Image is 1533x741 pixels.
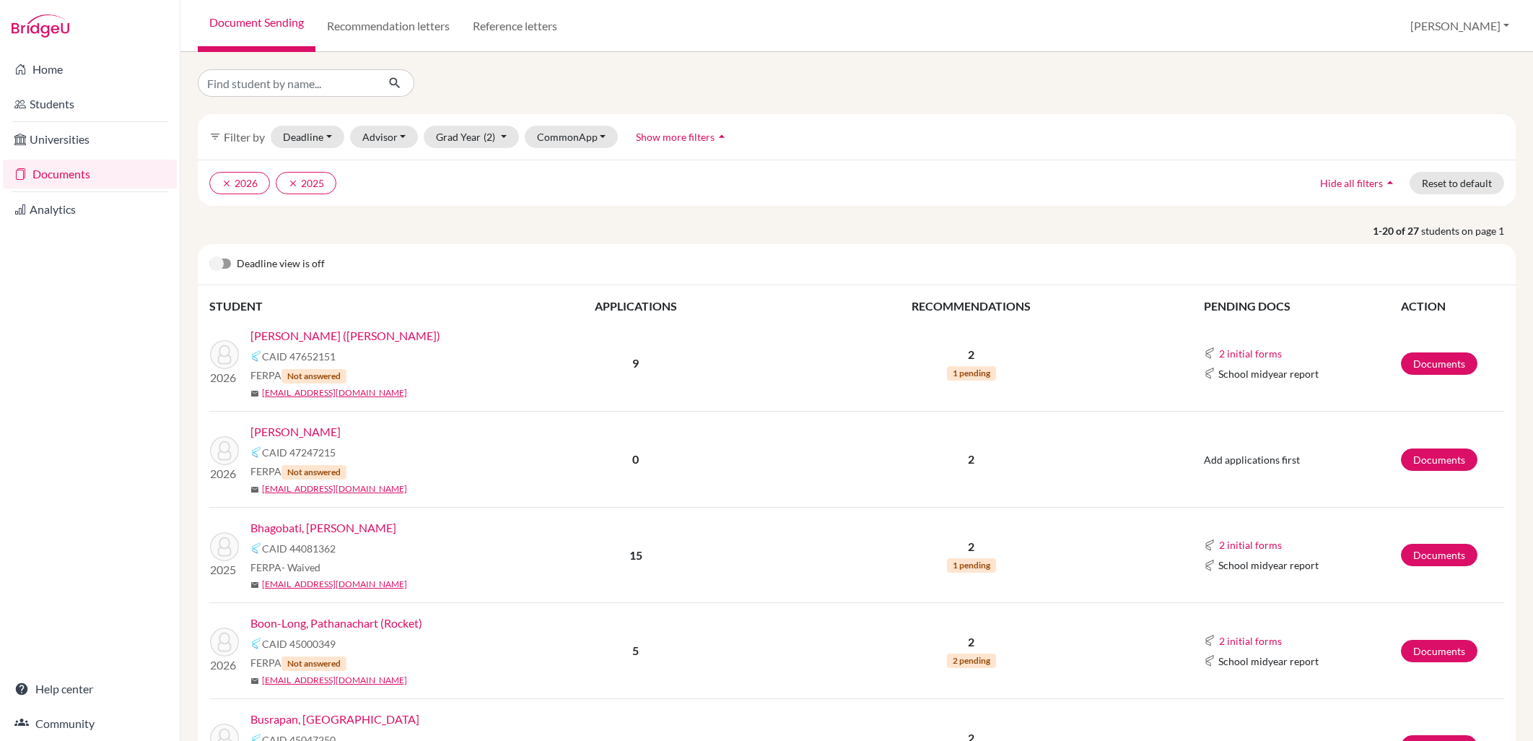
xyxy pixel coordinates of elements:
[3,55,177,84] a: Home
[774,633,1169,651] p: 2
[250,485,259,494] span: mail
[3,675,177,703] a: Help center
[774,451,1169,468] p: 2
[636,131,715,143] span: Show more filters
[629,548,642,562] b: 15
[271,126,344,148] button: Deadline
[1320,177,1383,189] span: Hide all filters
[1218,366,1319,381] span: School midyear report
[210,561,239,578] p: 2025
[947,558,996,573] span: 1 pending
[1218,558,1319,573] span: School midyear report
[250,677,259,685] span: mail
[632,643,639,657] b: 5
[1204,299,1290,313] span: PENDING DOCS
[209,297,498,316] th: STUDENT
[715,129,729,144] i: arrow_drop_up
[1204,635,1215,646] img: Common App logo
[1401,448,1477,471] a: Documents
[262,482,407,495] a: [EMAIL_ADDRESS][DOMAIN_NAME]
[1410,172,1504,194] button: Reset to default
[281,656,346,671] span: Not answered
[3,195,177,224] a: Analytics
[250,560,320,575] span: FERPA
[1204,539,1215,551] img: Common App logo
[250,389,259,398] span: mail
[209,172,270,194] button: clear2026
[1204,560,1215,571] img: Common App logo
[210,369,239,386] p: 2026
[1383,175,1397,190] i: arrow_drop_up
[1373,223,1421,238] strong: 1-20 of 27
[237,256,325,273] span: Deadline view is off
[250,519,396,537] a: Bhagobati, [PERSON_NAME]
[774,538,1169,555] p: 2
[1218,633,1283,649] button: 2 initial forms
[1218,345,1283,362] button: 2 initial forms
[3,125,177,154] a: Universities
[262,578,407,591] a: [EMAIL_ADDRESS][DOMAIN_NAME]
[947,366,996,381] span: 1 pending
[1401,544,1477,566] a: Documents
[209,131,221,142] i: filter_list
[250,327,440,344] a: [PERSON_NAME] ([PERSON_NAME])
[210,465,239,482] p: 2026
[12,14,69,38] img: Bridge-U
[262,445,336,460] span: CAID 47247215
[1204,454,1300,466] span: Add applications first
[947,654,996,668] span: 2 pending
[222,178,232,188] i: clear
[250,655,346,671] span: FERPA
[281,561,320,573] span: - Waived
[210,340,239,369] img: Arnold, Maximillian (Max)
[1204,368,1215,379] img: Common App logo
[3,709,177,738] a: Community
[632,452,639,466] b: 0
[1218,537,1283,553] button: 2 initial forms
[281,369,346,383] span: Not answered
[3,160,177,188] a: Documents
[1218,654,1319,669] span: School midyear report
[262,386,407,399] a: [EMAIL_ADDRESS][DOMAIN_NAME]
[1204,655,1215,667] img: Common App logo
[288,178,298,188] i: clear
[1204,347,1215,359] img: Common App logo
[262,541,336,556] span: CAID 44081362
[250,615,422,632] a: Boon-Long, Pathanachart (Rocket)
[912,299,1031,313] span: RECOMMENDATIONS
[3,90,177,118] a: Students
[210,656,239,674] p: 2026
[1404,12,1516,40] button: [PERSON_NAME]
[774,346,1169,363] p: 2
[424,126,519,148] button: Grad Year(2)
[250,542,262,554] img: Common App logo
[1401,640,1477,662] a: Documents
[210,532,239,561] img: Bhagobati, Henry
[632,356,639,370] b: 9
[250,423,341,441] a: [PERSON_NAME]
[595,299,677,313] span: APPLICATIONS
[624,126,741,148] button: Show more filtersarrow_drop_up
[1400,297,1504,316] th: ACTION
[525,126,619,148] button: CommonApp
[250,638,262,649] img: Common App logo
[250,711,419,728] a: Busrapan, [GEOGRAPHIC_DATA]
[198,69,377,97] input: Find student by name...
[210,628,239,656] img: Boon-Long, Pathanachart (Rocket)
[210,436,239,465] img: Baljee, Aryaveer
[262,636,336,651] span: CAID 45000349
[250,464,346,480] span: FERPA
[250,446,262,458] img: Common App logo
[484,131,495,143] span: (2)
[1421,223,1516,238] span: students on page 1
[1401,352,1477,375] a: Documents
[250,350,262,362] img: Common App logo
[262,349,336,364] span: CAID 47652151
[276,172,336,194] button: clear2025
[350,126,419,148] button: Advisor
[281,465,346,480] span: Not answered
[262,674,407,687] a: [EMAIL_ADDRESS][DOMAIN_NAME]
[224,130,265,144] span: Filter by
[1308,172,1410,194] button: Hide all filtersarrow_drop_up
[250,368,346,383] span: FERPA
